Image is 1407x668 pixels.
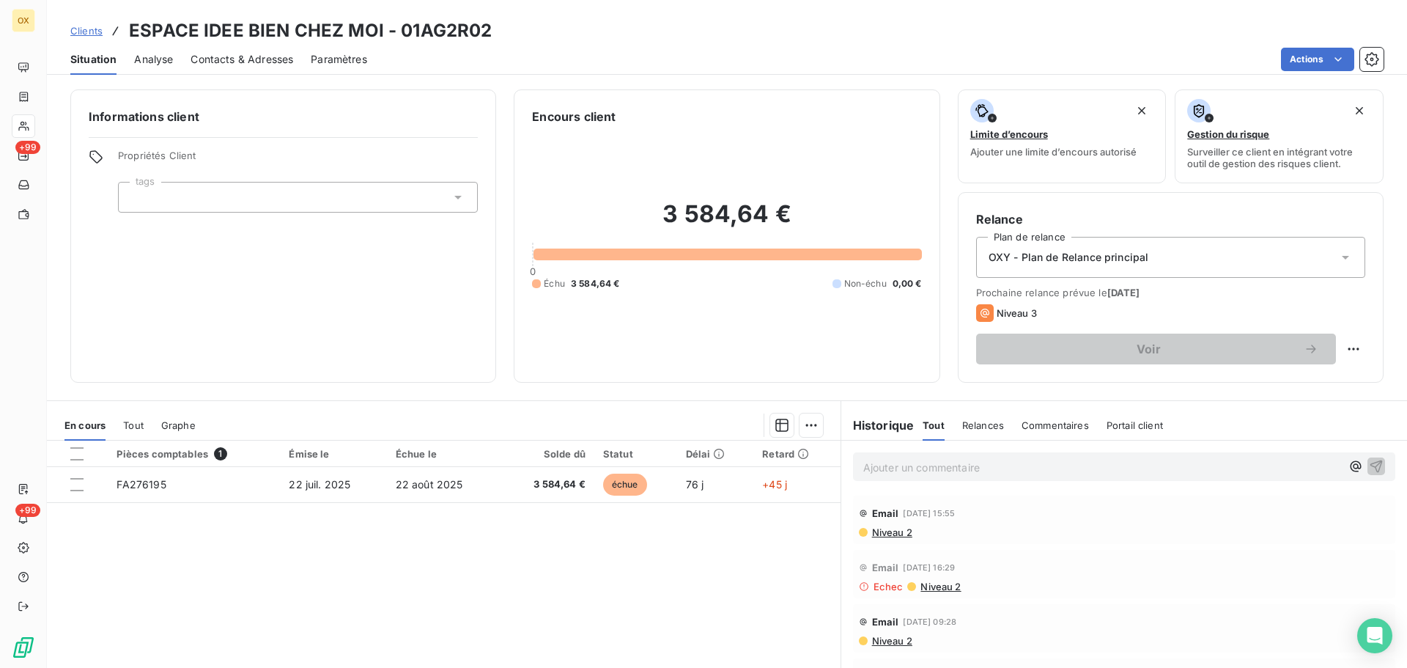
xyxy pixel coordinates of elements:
[603,474,647,496] span: échue
[289,478,350,491] span: 22 juil. 2025
[872,562,899,573] span: Email
[923,419,945,431] span: Tout
[686,448,745,460] div: Délai
[1281,48,1354,71] button: Actions
[118,150,478,170] span: Propriétés Client
[1187,128,1269,140] span: Gestion du risque
[532,199,921,243] h2: 3 584,64 €
[1357,618,1392,653] div: Open Intercom Messenger
[962,419,1004,431] span: Relances
[844,277,887,290] span: Non-échu
[1187,146,1371,169] span: Surveiller ce client en intégrant votre outil de gestion des risques client.
[970,146,1137,158] span: Ajouter une limite d’encours autorisé
[396,448,492,460] div: Échue le
[893,277,922,290] span: 0,00 €
[510,477,586,492] span: 3 584,64 €
[70,23,103,38] a: Clients
[123,419,144,431] span: Tout
[530,265,536,277] span: 0
[571,277,620,290] span: 3 584,64 €
[89,108,478,125] h6: Informations client
[603,448,668,460] div: Statut
[994,343,1304,355] span: Voir
[15,141,40,154] span: +99
[510,448,586,460] div: Solde dû
[64,419,106,431] span: En cours
[191,52,293,67] span: Contacts & Adresses
[1175,89,1384,183] button: Gestion du risqueSurveiller ce client en intégrant votre outil de gestion des risques client.
[903,563,955,572] span: [DATE] 16:29
[129,18,492,44] h3: ESPACE IDEE BIEN CHEZ MOI - 01AG2R02
[976,334,1336,364] button: Voir
[134,52,173,67] span: Analyse
[12,636,35,659] img: Logo LeanPay
[544,277,565,290] span: Échu
[970,128,1048,140] span: Limite d’encours
[686,478,704,491] span: 76 j
[903,509,955,518] span: [DATE] 15:55
[874,581,904,592] span: Echec
[117,447,271,460] div: Pièces comptables
[289,448,377,460] div: Émise le
[70,52,117,67] span: Situation
[214,447,227,460] span: 1
[762,448,831,460] div: Retard
[1022,419,1089,431] span: Commentaires
[15,504,40,517] span: +99
[872,616,899,628] span: Email
[311,52,367,67] span: Paramètres
[762,478,787,491] span: +45 j
[958,89,1167,183] button: Limite d’encoursAjouter une limite d’encours autorisé
[997,307,1037,319] span: Niveau 3
[161,419,196,431] span: Graphe
[919,581,961,592] span: Niveau 2
[532,108,616,125] h6: Encours client
[396,478,463,491] span: 22 août 2025
[1107,419,1163,431] span: Portail client
[989,250,1149,265] span: OXY - Plan de Relance principal
[1107,287,1140,298] span: [DATE]
[976,210,1365,228] h6: Relance
[117,478,166,491] span: FA276195
[903,617,956,626] span: [DATE] 09:28
[871,635,912,647] span: Niveau 2
[976,287,1365,298] span: Prochaine relance prévue le
[841,416,915,434] h6: Historique
[130,191,142,204] input: Ajouter une valeur
[70,25,103,37] span: Clients
[871,526,912,538] span: Niveau 2
[872,507,899,519] span: Email
[12,9,35,32] div: OX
